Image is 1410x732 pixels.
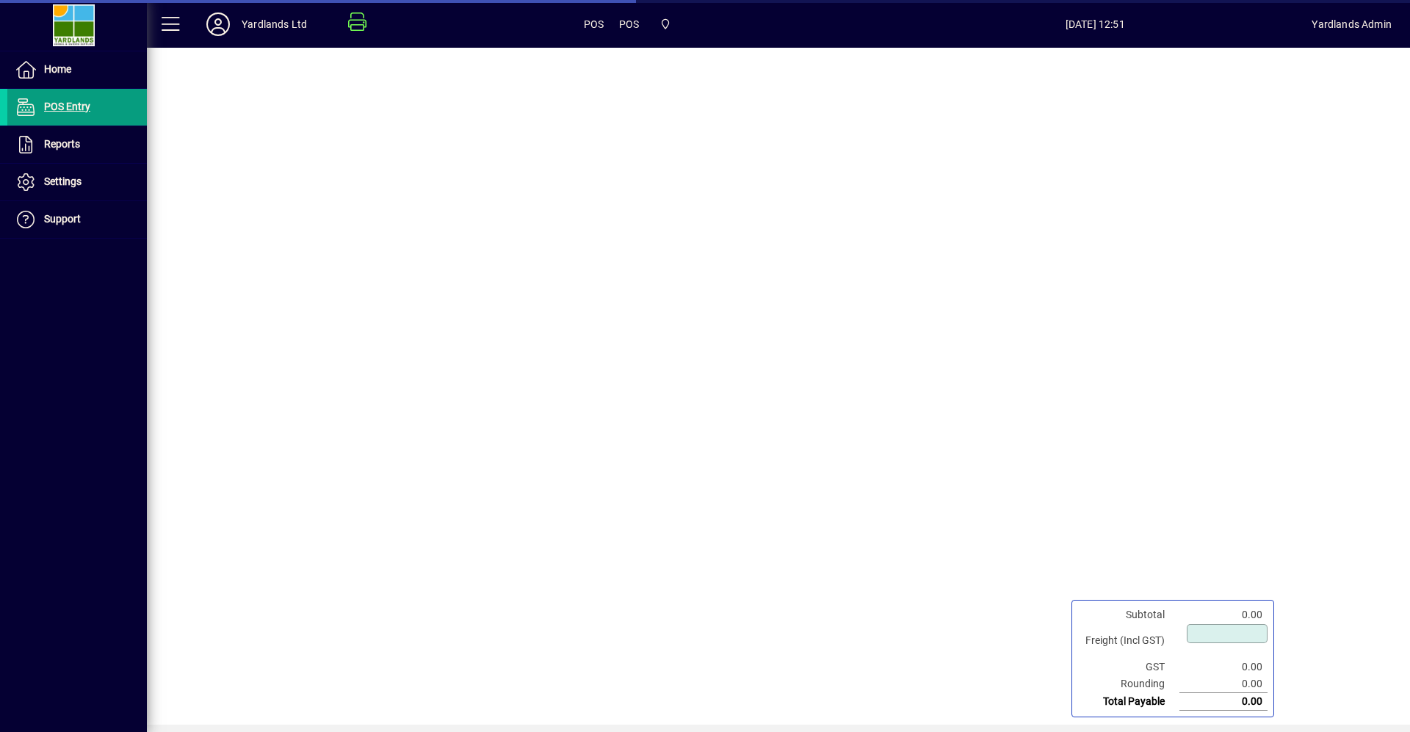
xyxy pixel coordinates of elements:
button: Profile [195,11,242,37]
span: POS [619,12,640,36]
td: Total Payable [1078,693,1179,711]
td: 0.00 [1179,675,1268,693]
div: Yardlands Ltd [242,12,307,36]
td: 0.00 [1179,693,1268,711]
span: [DATE] 12:51 [878,12,1312,36]
td: Subtotal [1078,606,1179,623]
td: 0.00 [1179,606,1268,623]
span: Support [44,213,81,225]
span: POS [584,12,604,36]
span: Home [44,63,71,75]
a: Settings [7,164,147,200]
span: Settings [44,175,82,187]
td: Freight (Incl GST) [1078,623,1179,659]
a: Support [7,201,147,238]
div: Yardlands Admin [1312,12,1392,36]
span: Reports [44,138,80,150]
a: Home [7,51,147,88]
td: GST [1078,659,1179,675]
span: POS Entry [44,101,90,112]
td: 0.00 [1179,659,1268,675]
td: Rounding [1078,675,1179,693]
a: Reports [7,126,147,163]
